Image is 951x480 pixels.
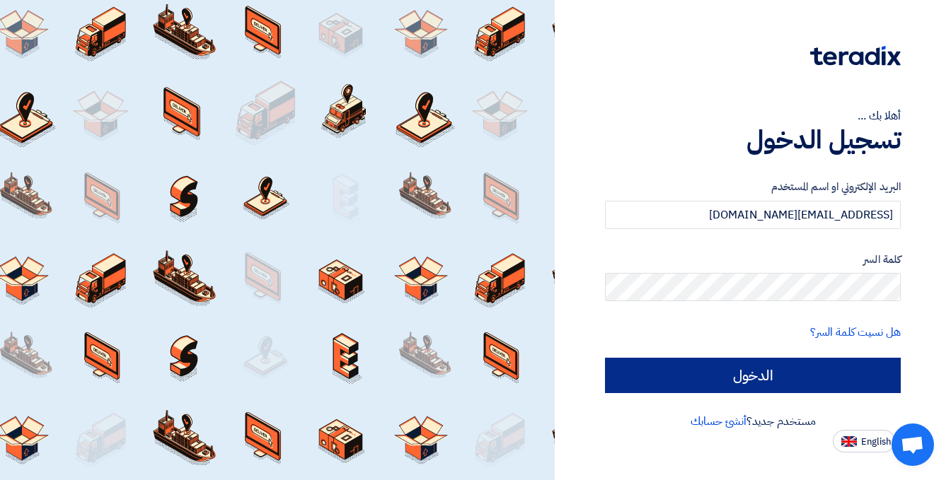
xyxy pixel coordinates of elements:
h1: تسجيل الدخول [605,124,901,156]
label: البريد الإلكتروني او اسم المستخدم [605,179,901,195]
span: English [861,437,891,447]
img: en-US.png [841,436,857,447]
input: أدخل بريد العمل الإلكتروني او اسم المستخدم الخاص بك ... [605,201,901,229]
a: Open chat [892,423,934,466]
img: Teradix logo [810,46,901,66]
div: مستخدم جديد؟ [605,413,901,430]
button: English [833,430,895,452]
a: هل نسيت كلمة السر؟ [810,324,901,341]
label: كلمة السر [605,252,901,268]
div: أهلا بك ... [605,107,901,124]
input: الدخول [605,358,901,393]
a: أنشئ حسابك [691,413,747,430]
